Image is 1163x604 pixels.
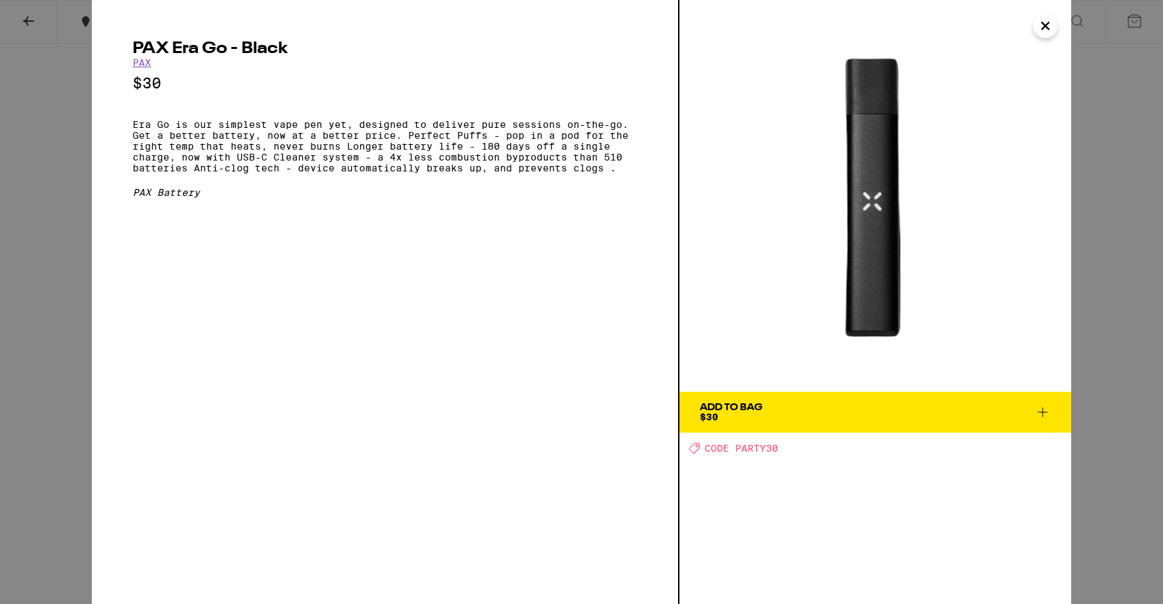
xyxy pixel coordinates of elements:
button: Add To Bag$30 [679,392,1071,433]
div: PAX Battery [133,187,637,198]
div: Add To Bag [700,403,762,412]
button: Close [1033,14,1058,38]
span: CODE PARTY30 [705,443,778,454]
p: Era Go is our simplest vape pen yet, designed to deliver pure sessions on-the-go. Get a better ba... [133,119,637,173]
p: $30 [133,75,637,92]
h2: PAX Era Go - Black [133,41,637,57]
a: PAX [133,57,151,68]
span: $30 [700,412,718,422]
span: Hi. Need any help? [8,10,98,20]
